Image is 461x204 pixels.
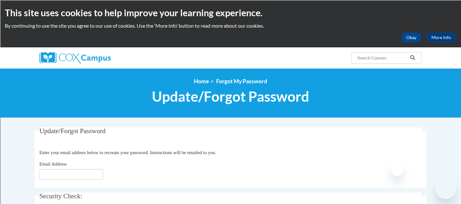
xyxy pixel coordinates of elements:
img: Cox Campus [39,52,111,64]
span: Update/Forgot Password [152,88,309,105]
a: Home [194,78,209,85]
button: Search [408,54,417,62]
a: Cox Campus [39,52,160,64]
iframe: Close message [391,163,403,176]
span: Forgot My Password [216,78,267,85]
iframe: Button to launch messaging window [436,179,456,199]
input: Search Courses [357,54,408,62]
